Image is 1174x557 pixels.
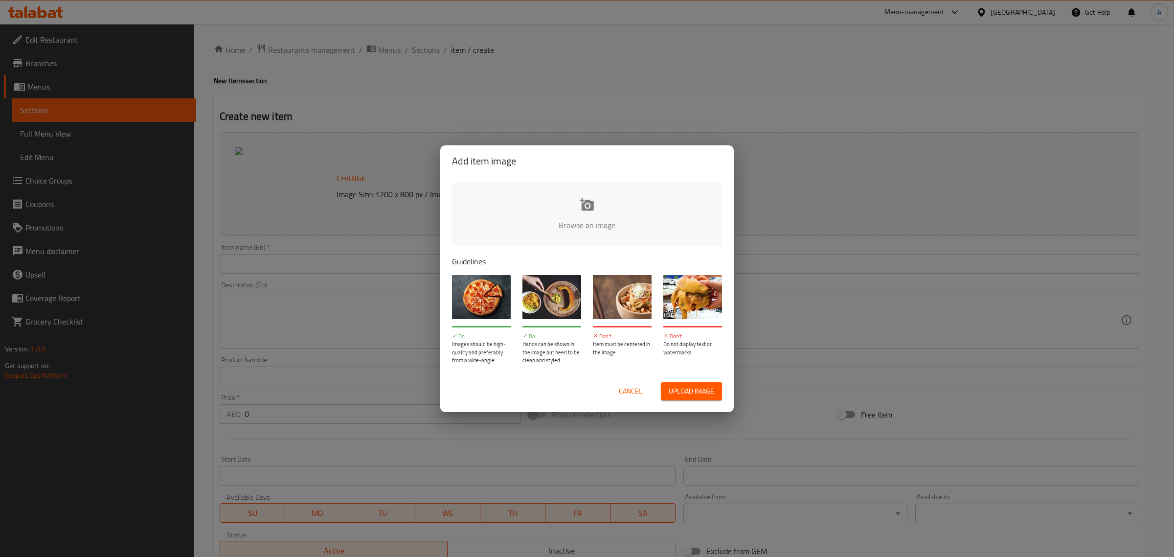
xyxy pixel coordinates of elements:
[522,340,581,365] p: Hands can be shown in the image but need to be clean and styled
[522,332,581,341] p: Do
[619,385,642,397] span: Cancel
[663,332,722,341] p: Don't
[615,382,646,400] button: Cancel
[593,332,652,341] p: Don't
[593,275,652,319] img: guide-img-3@3x.jpg
[669,385,714,397] span: Upload image
[452,332,511,341] p: Do
[452,275,511,319] img: guide-img-1@3x.jpg
[522,275,581,319] img: guide-img-2@3x.jpg
[663,275,722,319] img: guide-img-4@3x.jpg
[452,153,722,169] h2: Add item image
[593,340,652,356] p: Item must be centered in the image
[663,340,722,356] p: Do not display text or watermarks
[661,382,722,400] button: Upload image
[452,255,722,267] p: Guidelines
[452,340,511,365] p: Images should be high-quality and preferably from a wide-angle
